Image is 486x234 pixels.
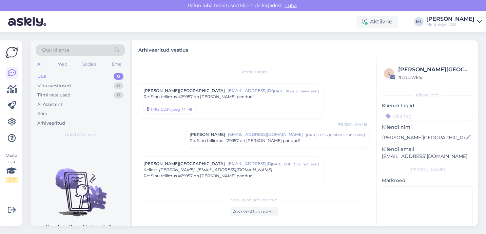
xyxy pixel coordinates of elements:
p: Kliendi email [382,146,472,153]
div: Vestlus algas [139,69,369,75]
span: [PERSON_NAME] [338,122,367,127]
div: # cdpc7kly [398,74,470,81]
span: Re: Sinu tellimus #29957 on [PERSON_NAME] pandud! [190,138,300,144]
p: Uued vestlused tulevad siia. [46,223,115,231]
span: c [388,71,391,76]
div: ( 31 minuti eest ) [292,162,319,167]
span: Vestlus on arhiveeritud [231,197,277,203]
div: Arhiveeritud [37,120,65,127]
span: Kellele : [143,167,158,172]
p: Kliendi nimi [382,124,472,131]
span: [EMAIL_ADDRESS][DOMAIN_NAME] [197,167,272,172]
div: Aktiivne [356,16,398,28]
div: Web [57,60,69,69]
span: Re: Sinu tellimus #29957 on [PERSON_NAME] pandud! [143,94,254,100]
div: [PERSON_NAME] [382,167,472,173]
span: [PERSON_NAME] [190,131,225,138]
img: Askly Logo [5,46,18,59]
div: 0 [114,92,123,98]
div: Kliendi info [382,92,472,98]
div: Kõik [37,110,47,117]
input: Lisa tag [382,111,472,121]
p: [EMAIL_ADDRESS][DOMAIN_NAME] [382,153,472,160]
div: AI Assistent [37,101,62,108]
span: Uued vestlused [65,132,96,138]
label: Arhiveeritud vestlus [138,44,188,54]
span: [EMAIL_ADDRESS][DOMAIN_NAME] [228,161,271,167]
div: All [36,60,44,69]
span: [EMAIL_ADDRESS][DOMAIN_NAME] [228,88,273,94]
div: IMG_5237.jpeg [151,106,180,112]
span: Otsi kliente [42,47,69,54]
div: 0 [114,73,123,80]
div: Ava vestlus uuesti [230,207,278,216]
div: ML [414,17,424,26]
span: [EMAIL_ADDRESS][DOMAIN_NAME] [228,131,306,138]
div: Socials [81,60,98,69]
div: Uus [37,73,46,80]
div: ( 2 päeva eest ) [295,89,319,94]
span: [PERSON_NAME][GEOGRAPHIC_DATA] [143,161,225,167]
input: Lisa nimi [382,134,465,141]
div: 0 [114,83,123,89]
span: [PERSON_NAME] [159,167,195,172]
div: Tiimi vestlused [37,92,71,98]
div: Email [111,60,125,69]
div: Minu vestlused [37,83,71,89]
span: [PERSON_NAME][GEOGRAPHIC_DATA] [143,88,225,94]
div: [DATE] 12:16 [271,162,291,167]
div: [DATE] 18:24 [273,89,294,94]
div: 1.1 MB [181,106,193,112]
div: My Breden OÜ [426,22,474,27]
div: 2 / 3 [5,177,18,183]
img: No chats [31,156,130,217]
div: [PERSON_NAME][GEOGRAPHIC_DATA] [398,66,470,74]
p: Kliendi tag'id [382,102,472,109]
div: Vaata siia [5,152,18,183]
div: [DATE] 07:56 [306,132,328,138]
div: [PERSON_NAME] [426,16,474,22]
span: Re: Sinu tellimus #29957 on [PERSON_NAME] pandud! [143,173,254,179]
div: ( umbes 5 tunni eest ) [329,132,365,138]
a: [PERSON_NAME]My Breden OÜ [426,16,482,27]
span: Luba [283,2,299,8]
p: Märkmed [382,177,472,184]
